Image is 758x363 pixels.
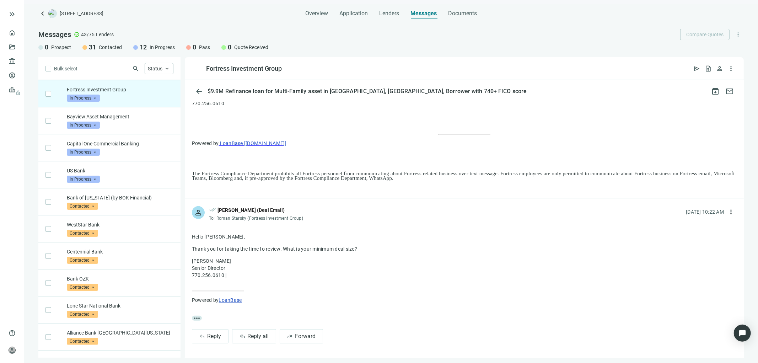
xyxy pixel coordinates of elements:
span: Status [148,66,162,71]
p: Bayview Asset Management [67,113,173,120]
span: 0 [193,43,196,52]
span: Contacted [99,44,122,51]
span: more_horiz [192,316,202,321]
span: Lenders [379,10,399,17]
div: [DATE] 10:22 AM [686,208,724,216]
button: send [691,63,703,74]
div: $9.9M Refinance loan for Multi-Family asset in [GEOGRAPHIC_DATA], [GEOGRAPHIC_DATA], Borrower wit... [206,88,528,95]
span: Contacted [67,257,98,264]
span: arrow_back [195,87,203,96]
span: In Progress [150,44,175,51]
span: person [194,208,203,217]
button: replyReply [192,329,229,343]
button: request_quote [703,63,714,74]
span: send [693,65,700,72]
span: forward [287,333,293,339]
span: reply [199,333,205,339]
p: Centennial Bank [67,248,173,255]
span: Documents [448,10,477,17]
span: Contacted [67,338,98,345]
button: forwardForward [280,329,323,343]
span: more_vert [727,65,735,72]
p: Capital One Commercial Banking [67,140,173,147]
button: mail [722,84,737,98]
span: [STREET_ADDRESS] [60,10,103,17]
div: Open Intercom Messenger [734,325,751,342]
span: 12 [140,43,147,52]
span: Roman Starsky (Fortress Investment Group) [216,216,303,221]
span: 0 [45,43,48,52]
button: more_vert [732,29,744,40]
img: deal-logo [48,9,57,18]
span: Forward [295,333,316,340]
span: Prospect [51,44,71,51]
p: Lone Star National Bank [67,302,173,309]
span: Application [339,10,368,17]
span: In Progress [67,122,100,129]
span: In Progress [67,149,100,156]
p: Bank OZK [67,275,173,282]
button: archive [708,84,722,98]
p: Bank of [US_STATE] (by BOK Financial) [67,194,173,201]
span: Contacted [67,203,98,210]
span: Messages [410,10,437,17]
span: Messages [38,30,71,39]
button: keyboard_double_arrow_right [8,10,16,18]
span: mail [725,87,734,96]
p: Alliance Bank [GEOGRAPHIC_DATA][US_STATE] [67,329,173,336]
span: Pass [199,44,210,51]
span: done_all [209,206,216,215]
span: keyboard_arrow_up [164,65,170,72]
span: Quote Received [234,44,268,51]
button: more_vert [725,63,737,74]
span: Contacted [67,284,98,291]
button: reply_allReply all [232,329,276,343]
span: search [132,65,139,72]
span: help [9,330,16,337]
span: In Progress [67,95,100,102]
span: Contacted [67,311,98,318]
span: reply_all [240,333,245,339]
span: 31 [89,43,96,52]
span: archive [711,87,720,96]
span: Bulk select [54,65,77,73]
button: arrow_back [192,84,206,98]
span: request_quote [705,65,712,72]
a: keyboard_arrow_left [38,9,47,18]
div: To: [209,215,305,221]
span: Reply [207,333,221,340]
button: Compare Quotes [680,29,730,40]
span: 43/75 [81,31,95,38]
button: more_vert [725,206,737,218]
p: Fortress Investment Group [67,86,173,93]
span: Reply all [247,333,269,340]
span: more_vert [727,208,735,215]
button: person [714,63,725,74]
span: 0 [228,43,231,52]
div: Fortress Investment Group [206,64,282,73]
p: WestStar Bank [67,221,173,228]
span: more_vert [735,31,741,38]
span: check_circle [74,32,80,37]
span: person [716,65,723,72]
span: Contacted [67,230,98,237]
span: In Progress [67,176,100,183]
span: Lenders [96,31,114,38]
span: Overview [305,10,328,17]
div: [PERSON_NAME] (Deal Email) [217,206,285,214]
p: US Bank [67,167,173,174]
span: person [9,347,16,354]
